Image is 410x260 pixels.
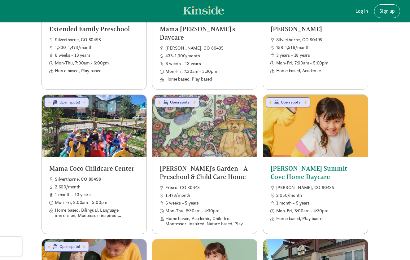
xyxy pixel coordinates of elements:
h5: Extended Family Preschool [49,25,139,33]
a: [PERSON_NAME]'s Garden - A Preschool & Child Care Home Frisco, CO 80443 1,473/month 6 weeks - 5 y... [152,95,257,234]
h5: [PERSON_NAME]'s Garden - A Preschool & Child Care Home [160,164,250,181]
span: 6 weeks - 13 years [165,61,250,66]
span: Frisco, CO 80443 [165,185,250,190]
span: Mon-Thu, 8:30am - 4:30pm [165,208,250,214]
h5: [PERSON_NAME] Summit Cove Home Daycare [271,164,360,181]
iframe: Chat Widget [379,230,410,260]
span: 6 weeks - 5 years [165,201,250,206]
a: Mama Coco Childcare Center Silverthorne, CO 80498 2,600/month 1 month - 13 years Mon-Fri, 8:00am ... [42,95,146,225]
span: Silverthorne, CO 80498 [55,37,139,42]
span: Open spots! [59,244,81,249]
span: 3 years - 18 years [276,53,360,58]
img: light.svg [183,6,224,15]
h5: Mama Coco Childcare Center [49,164,139,173]
a: [PERSON_NAME] Summit Cove Home Daycare [PERSON_NAME], CO 80435 2,050/month 1 month - 5 years Mon-... [263,95,368,229]
span: [PERSON_NAME], CO 80435 [276,185,360,190]
span: Open spots! [281,99,303,105]
span: Home based, Academic [276,68,360,73]
span: Mon-Fri, 7:00am - 5:00pm [276,60,360,66]
span: Home based, Academic, Child led, Montessori inspired, Nature based, Play based [165,216,250,226]
span: 1 month - 5 years [276,201,360,206]
span: Mon-Fri, 8:00am - 4:30pm [276,208,360,214]
h5: [PERSON_NAME] [271,25,360,33]
span: Mon-Fri, 8:00am - 5:00pm [55,200,139,205]
a: Sign up [374,4,400,18]
span: 6 weeks - 13 years [55,53,139,58]
a: Log in [351,4,373,18]
span: 2,600/month [55,184,139,190]
span: 1 month - 13 years [55,192,139,197]
span: Mon-Thu, 7:00am - 6:00pm [55,60,139,66]
span: 1,473/month [165,193,250,198]
span: Silverthorne, CO 80498 [276,37,360,42]
span: Open spots! [59,99,81,105]
span: Mon-Fri, 7:30am - 5:30pm [165,69,250,74]
span: Open spots! [170,99,192,105]
span: 1,300-1,473/month [55,45,139,50]
span: 758-1,516/month [276,45,360,50]
span: 433-1,300/month [165,53,250,59]
span: Silverthorne, CO 80498 [55,177,139,182]
span: Home based, Bilingual, Language immersion, Montessori inspired, [GEOGRAPHIC_DATA], [GEOGRAPHIC_DA... [55,208,139,218]
h5: Mama [PERSON_NAME]'s Daycare [160,25,250,42]
span: Home based, Play based [276,216,360,221]
span: [PERSON_NAME], CO 80435 [165,46,250,51]
span: 2,050/month [276,193,360,198]
span: Home based, Play based [55,68,139,73]
span: Home based, Play based [165,77,250,82]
